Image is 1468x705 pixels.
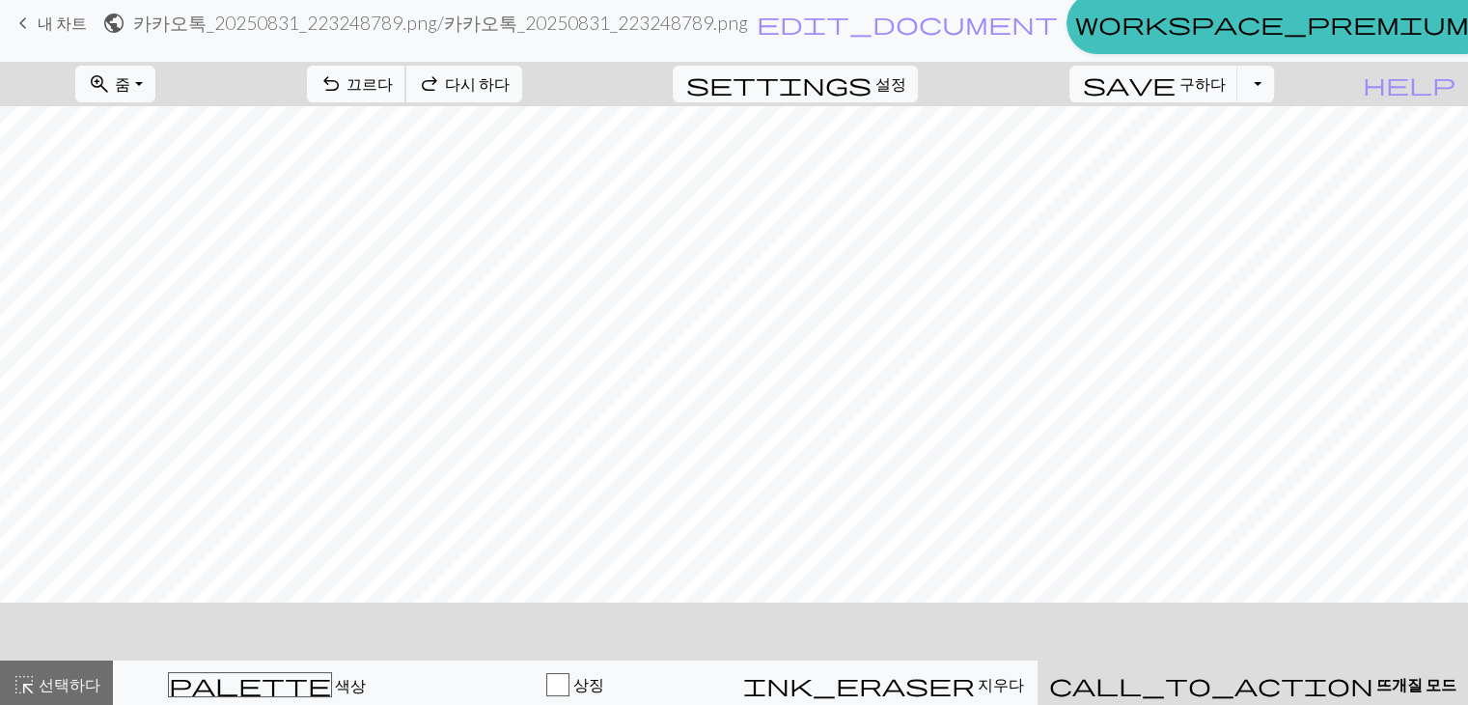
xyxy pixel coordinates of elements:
[978,675,1024,693] font: 지우다
[1376,675,1456,693] font: 뜨개질 모드
[1363,70,1455,98] span: help
[1082,70,1175,98] span: save
[12,7,87,40] a: 내 차트
[572,675,603,693] font: 상징
[75,66,154,102] button: 줌
[743,671,975,698] span: ink_eraser
[673,66,918,102] button: Settings설정
[757,10,1058,37] span: edit_document
[405,66,522,102] button: 다시 하다
[169,671,331,698] span: palette
[685,72,871,96] i: Settings
[12,10,35,37] span: keyboard_arrow_left
[115,74,130,93] font: 줌
[874,74,905,93] font: 설정
[445,74,510,93] font: 다시 하다
[1069,66,1238,102] button: 구하다
[39,675,100,693] font: 선택하다
[1178,74,1225,93] font: 구하다
[38,14,87,32] font: 내 차트
[335,676,366,694] font: 색상
[685,70,871,98] span: settings
[444,12,748,34] font: 카카오톡_20250831_223248789.png
[307,66,406,102] button: 끄르다
[133,12,437,34] font: 카카오톡_20250831_223248789.png
[102,10,125,37] span: public
[319,70,343,98] span: undo
[418,70,441,98] span: redo
[13,671,36,698] span: highlight_alt
[346,74,393,93] font: 끄르다
[437,12,444,34] font: /
[88,70,111,98] span: zoom_in
[1049,671,1373,698] span: call_to_action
